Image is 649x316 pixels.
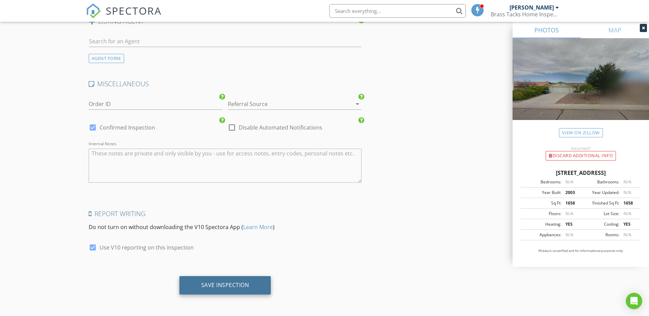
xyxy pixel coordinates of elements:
[513,22,581,38] a: PHOTOS
[523,211,561,217] div: Floors:
[581,232,619,238] div: Rooms:
[523,179,561,185] div: Bedrooms:
[559,128,603,137] a: View on Zillow
[523,190,561,196] div: Year Built:
[513,146,649,151] div: Incorrect?
[619,200,639,206] div: 1658
[561,190,581,196] div: 2003
[89,54,124,63] div: AGENT FORM
[239,124,322,131] label: Disable Automated Notifications
[521,249,641,253] p: All data is unverified and for informational purposes only.
[89,36,362,47] input: Search for an Agent
[353,100,362,108] i: arrow_drop_down
[86,9,162,24] a: SPECTORA
[521,169,641,177] div: [STREET_ADDRESS]
[100,244,194,251] label: Use V10 reporting on this inspection
[491,11,559,18] div: Brass Tacks Home Inspections
[581,221,619,227] div: Cooling:
[329,4,466,18] input: Search everything...
[243,223,273,231] a: Learn More
[623,211,631,216] span: N/A
[581,22,649,38] a: MAP
[619,221,639,227] div: YES
[201,282,249,288] div: Save Inspection
[561,200,581,206] div: 1658
[565,211,573,216] span: N/A
[623,179,631,185] span: N/A
[100,124,155,131] label: Confirmed Inspection
[523,200,561,206] div: Sq Ft:
[546,151,616,161] div: Discard Additional info
[523,221,561,227] div: Heating:
[581,200,619,206] div: Finished Sq Ft:
[513,38,649,136] img: streetview
[565,232,573,238] span: N/A
[581,190,619,196] div: Year Updated:
[561,221,581,227] div: YES
[89,223,362,231] p: Do not turn on without downloading the V10 Spectora App ( )
[106,3,162,18] span: SPECTORA
[89,79,362,88] h4: MISCELLANEOUS
[510,4,554,11] div: [PERSON_NAME]
[565,179,573,185] span: N/A
[623,190,631,195] span: N/A
[86,3,101,18] img: The Best Home Inspection Software - Spectora
[89,209,362,218] h4: Report Writing
[626,293,642,309] div: Open Intercom Messenger
[623,232,631,238] span: N/A
[89,149,362,183] textarea: Internal Notes
[581,211,619,217] div: Lot Size:
[523,232,561,238] div: Appliances:
[581,179,619,185] div: Bathrooms:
